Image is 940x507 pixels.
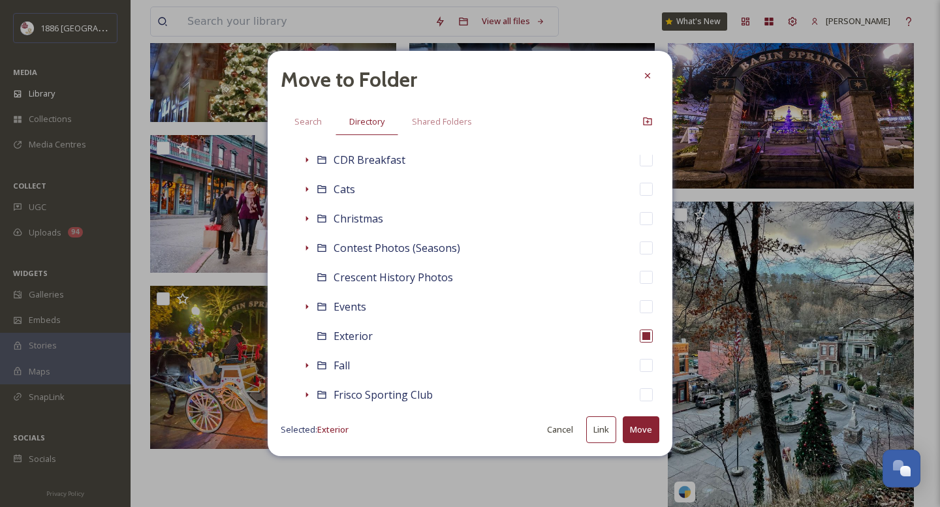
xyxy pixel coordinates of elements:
[540,417,580,442] button: Cancel
[586,416,616,443] button: Link
[349,115,384,128] span: Directory
[294,115,322,128] span: Search
[334,182,355,196] span: Cats
[334,270,453,284] span: Crescent History Photos
[334,211,383,226] span: Christmas
[623,416,659,443] button: Move
[334,153,405,167] span: CDR Breakfast
[334,300,366,314] span: Events
[412,115,472,128] span: Shared Folders
[334,388,433,402] span: Frisco Sporting Club
[281,64,417,95] h2: Move to Folder
[317,423,349,435] span: Exterior
[334,241,460,255] span: Contest Photos (Seasons)
[883,450,920,487] button: Open Chat
[334,358,350,373] span: Fall
[334,329,373,343] span: Exterior
[281,423,349,436] span: Selected:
